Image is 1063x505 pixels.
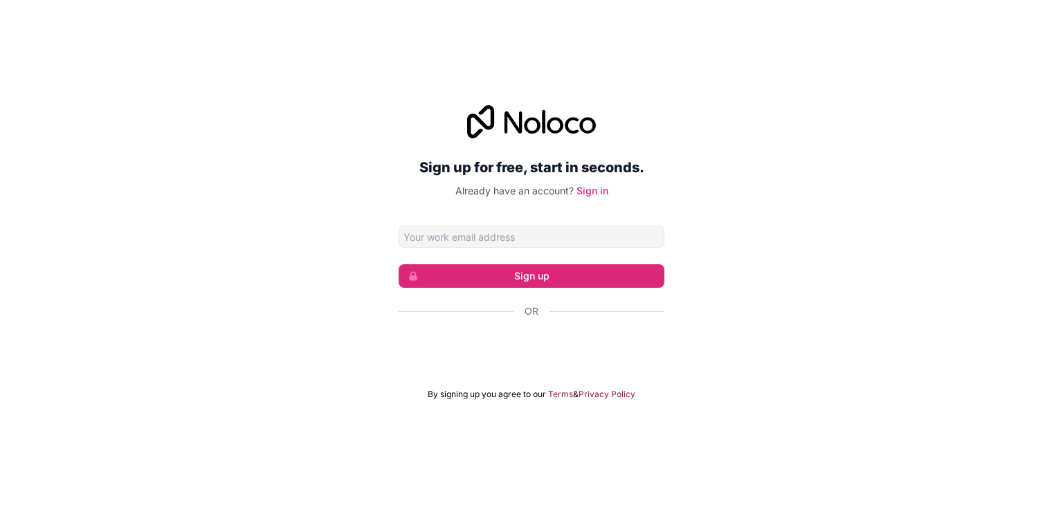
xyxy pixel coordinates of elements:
span: & [573,389,579,400]
button: Sign up [399,264,664,288]
input: Email address [399,226,664,248]
a: Privacy Policy [579,389,635,400]
span: Already have an account? [455,185,574,196]
span: Or [525,304,538,318]
a: Terms [548,389,573,400]
h2: Sign up for free, start in seconds. [399,155,664,180]
a: Sign in [576,185,608,196]
span: By signing up you agree to our [428,389,546,400]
